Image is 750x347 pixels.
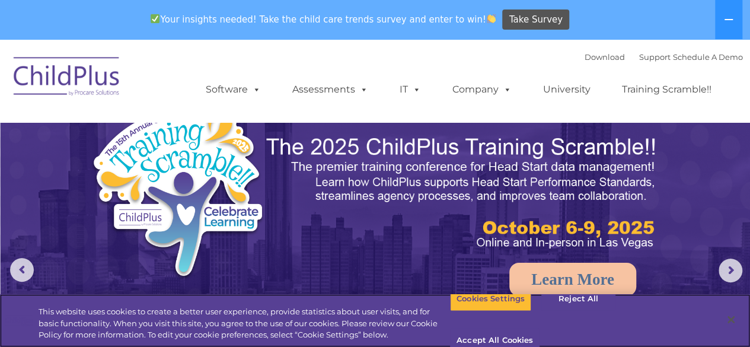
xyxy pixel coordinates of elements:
[388,78,433,101] a: IT
[39,306,450,341] div: This website uses cookies to create a better user experience, provide statistics about user visit...
[194,78,273,101] a: Software
[585,52,743,62] font: |
[509,9,563,30] span: Take Survey
[151,14,159,23] img: ✅
[585,52,625,62] a: Download
[541,286,615,311] button: Reject All
[639,52,671,62] a: Support
[673,52,743,62] a: Schedule A Demo
[531,78,602,101] a: University
[165,78,201,87] span: Last name
[146,8,501,31] span: Your insights needed! Take the child care trends survey and enter to win!
[441,78,524,101] a: Company
[280,78,380,101] a: Assessments
[502,9,569,30] a: Take Survey
[450,286,531,311] button: Cookies Settings
[610,78,723,101] a: Training Scramble!!
[8,49,126,108] img: ChildPlus by Procare Solutions
[509,263,636,296] a: Learn More
[718,307,744,333] button: Close
[487,14,496,23] img: 👏
[165,127,215,136] span: Phone number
